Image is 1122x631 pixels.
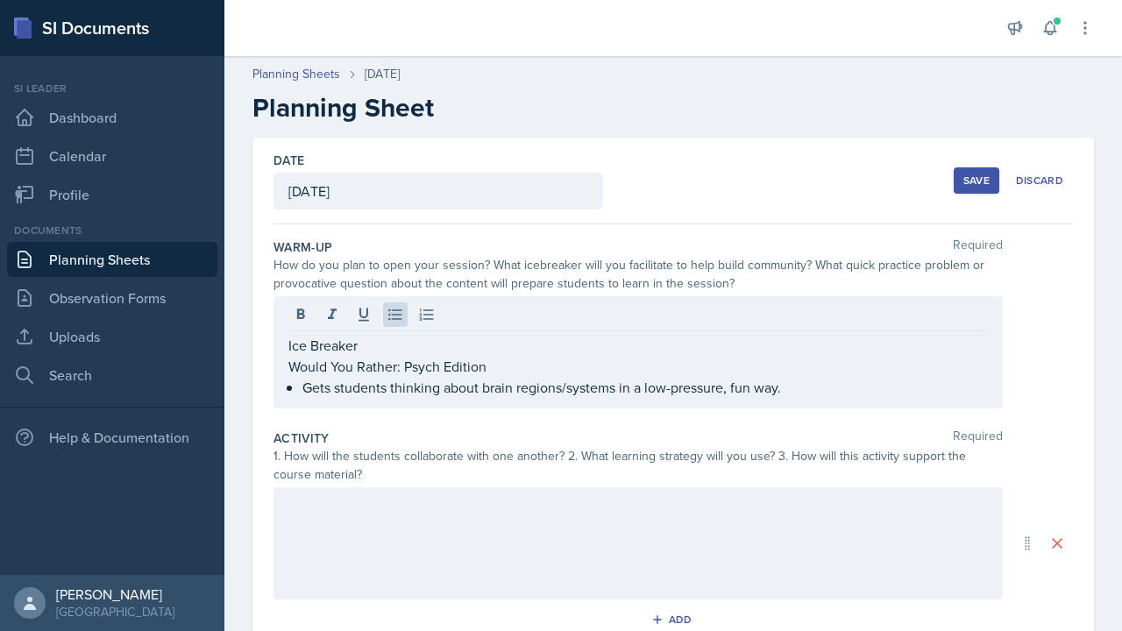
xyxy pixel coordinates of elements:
a: Planning Sheets [7,242,217,277]
button: Save [954,167,999,194]
a: Planning Sheets [252,65,340,83]
span: Required [953,429,1003,447]
h2: Planning Sheet [252,92,1094,124]
div: Discard [1016,174,1063,188]
div: Add [655,613,692,627]
label: Warm-Up [273,238,332,256]
a: Dashboard [7,100,217,135]
div: How do you plan to open your session? What icebreaker will you facilitate to help build community... [273,256,1003,293]
button: Discard [1006,167,1073,194]
p: Ice Breaker [288,335,988,356]
a: Profile [7,177,217,212]
label: Date [273,152,304,169]
div: [GEOGRAPHIC_DATA] [56,603,174,620]
div: 1. How will the students collaborate with one another? 2. What learning strategy will you use? 3.... [273,447,1003,484]
p: Would You Rather: Psych Edition [288,356,988,377]
div: Si leader [7,81,217,96]
div: Help & Documentation [7,420,217,455]
div: [DATE] [365,65,400,83]
a: Calendar [7,138,217,174]
label: Activity [273,429,330,447]
p: Gets students thinking about brain regions/systems in a low-pressure, fun way. [302,377,988,398]
a: Search [7,358,217,393]
div: Save [963,174,990,188]
div: [PERSON_NAME] [56,585,174,603]
span: Required [953,238,1003,256]
div: Documents [7,223,217,238]
a: Observation Forms [7,280,217,315]
a: Uploads [7,319,217,354]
